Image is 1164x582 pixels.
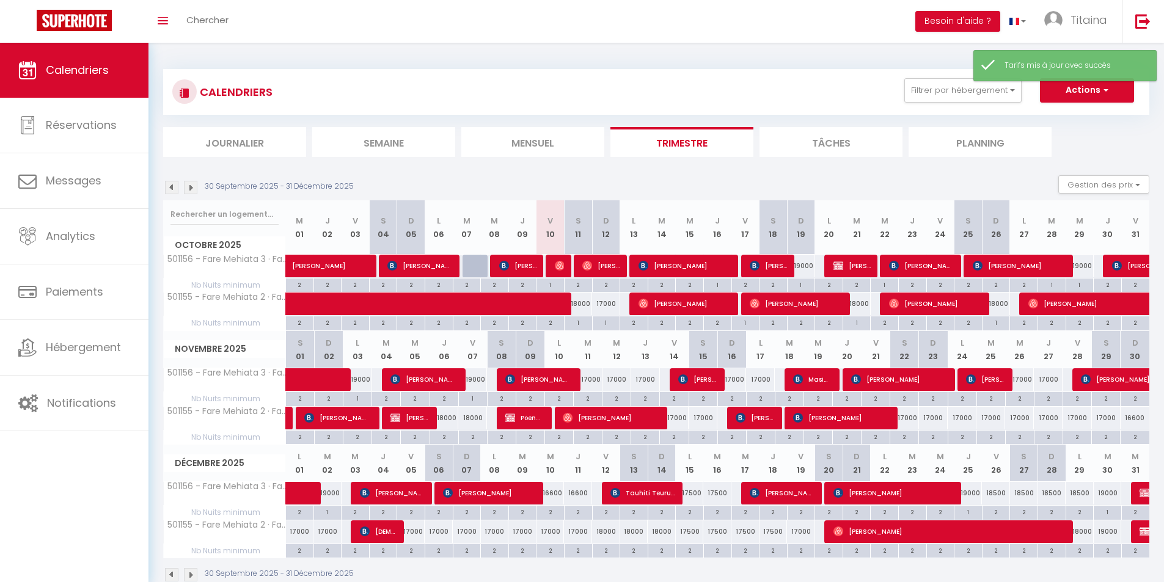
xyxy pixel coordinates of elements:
[759,337,763,349] abbr: L
[871,278,898,290] div: 1
[746,331,775,368] th: 17
[775,392,803,404] div: 2
[689,331,717,368] th: 15
[1104,337,1109,349] abbr: S
[631,368,660,391] div: 17000
[1075,337,1080,349] abbr: V
[965,215,971,227] abbr: S
[443,481,536,504] span: [PERSON_NAME]
[488,392,516,404] div: 2
[703,200,731,255] th: 16
[286,278,313,290] div: 2
[360,481,425,504] span: [PERSON_NAME]
[631,331,660,368] th: 13
[788,316,815,328] div: 2
[732,316,760,328] div: 1
[746,368,775,391] div: 17000
[163,127,306,157] li: Journalier
[1121,392,1149,404] div: 2
[166,368,288,377] span: 501156 - Fare Mehiata 3 · Fare Mehiata 3
[509,278,536,290] div: 2
[983,316,1010,328] div: 1
[576,215,581,227] abbr: S
[342,200,370,255] th: 03
[487,331,516,368] th: 08
[987,337,995,349] abbr: M
[458,331,487,368] th: 07
[648,278,676,290] div: 2
[993,215,999,227] abbr: D
[458,407,487,429] div: 18000
[613,337,620,349] abbr: M
[1094,278,1121,290] div: 2
[1010,200,1038,255] th: 27
[458,368,487,391] div: 19000
[717,368,746,391] div: 17000
[750,254,787,277] span: [PERSON_NAME]
[564,200,592,255] th: 11
[516,331,544,368] th: 09
[927,278,954,290] div: 2
[620,200,648,255] th: 13
[46,284,103,299] span: Paiements
[286,392,314,404] div: 2
[871,200,899,255] th: 22
[47,395,116,410] span: Notifications
[889,292,983,315] span: [PERSON_NAME]
[499,337,504,349] abbr: S
[639,254,732,277] span: [PERSON_NAME]
[557,337,561,349] abbr: L
[536,316,564,328] div: 2
[481,316,508,328] div: 2
[731,200,760,255] th: 17
[961,337,964,349] abbr: L
[890,392,918,404] div: 2
[326,337,332,349] abbr: D
[729,337,735,349] abbr: D
[565,316,592,328] div: 1
[164,278,285,292] span: Nb Nuits minimum
[430,392,458,404] div: 2
[314,316,342,328] div: 2
[286,331,315,368] th: 01
[786,337,793,349] abbr: M
[750,292,843,315] span: [PERSON_NAME]
[862,392,890,404] div: 2
[491,215,498,227] abbr: M
[1046,337,1051,349] abbr: J
[1066,316,1094,328] div: 2
[602,368,631,391] div: 17000
[592,200,620,255] th: 12
[470,337,475,349] abbr: V
[356,337,359,349] abbr: L
[383,337,390,349] abbr: M
[1038,316,1066,328] div: 2
[1066,255,1094,277] div: 19000
[430,407,458,429] div: 18000
[1005,60,1144,71] div: Tarifs mis à jour avec succès
[166,293,288,302] span: 501155 - Fare Mehiata 2 · Fare Mehiata 2
[508,200,536,255] th: 09
[814,337,822,349] abbr: M
[660,331,689,368] th: 14
[890,331,919,368] th: 22
[672,337,677,349] abbr: V
[1063,392,1091,404] div: 2
[544,331,573,368] th: 10
[676,316,703,328] div: 2
[1122,278,1149,290] div: 2
[676,278,703,290] div: 2
[166,407,288,416] span: 501155 - Fare Mehiata 2 · Fare Mehiata 2
[164,340,285,358] span: Novembre 2025
[1092,331,1121,368] th: 29
[983,278,1010,290] div: 2
[584,337,591,349] abbr: M
[910,215,915,227] abbr: J
[397,278,425,290] div: 2
[463,215,470,227] abbr: M
[1121,331,1149,368] th: 30
[1040,78,1134,103] button: Actions
[760,278,787,290] div: 2
[843,200,871,255] th: 21
[1022,215,1026,227] abbr: L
